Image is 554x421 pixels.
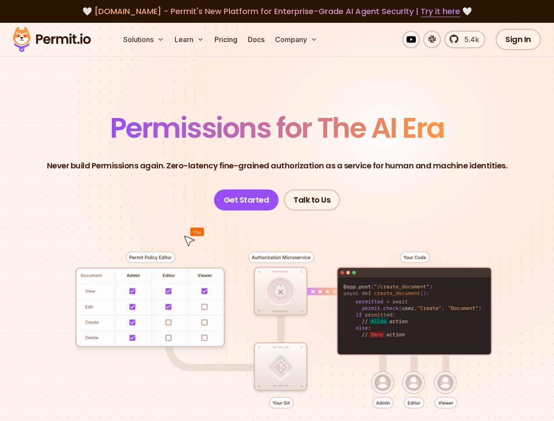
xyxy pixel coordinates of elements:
[9,25,95,54] img: Permit logo
[459,34,479,45] span: 5.4k
[47,160,508,172] p: Never build Permissions again. Zero-latency fine-grained authorization as a service for human and...
[214,189,279,210] a: Get Started
[94,6,460,17] span: [DOMAIN_NAME] - Permit's New Platform for Enterprise-Grade AI Agent Security |
[272,31,321,48] button: Company
[21,5,533,18] div: 🤍 🤍
[211,31,241,48] a: Pricing
[284,189,340,210] a: Talk to Us
[171,31,207,48] button: Learn
[421,6,460,17] a: Try it here
[120,31,168,48] button: Solutions
[444,31,485,48] a: 5.4k
[244,31,268,48] a: Docs
[110,108,444,147] span: Permissions for The AI Era
[496,29,541,50] a: Sign In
